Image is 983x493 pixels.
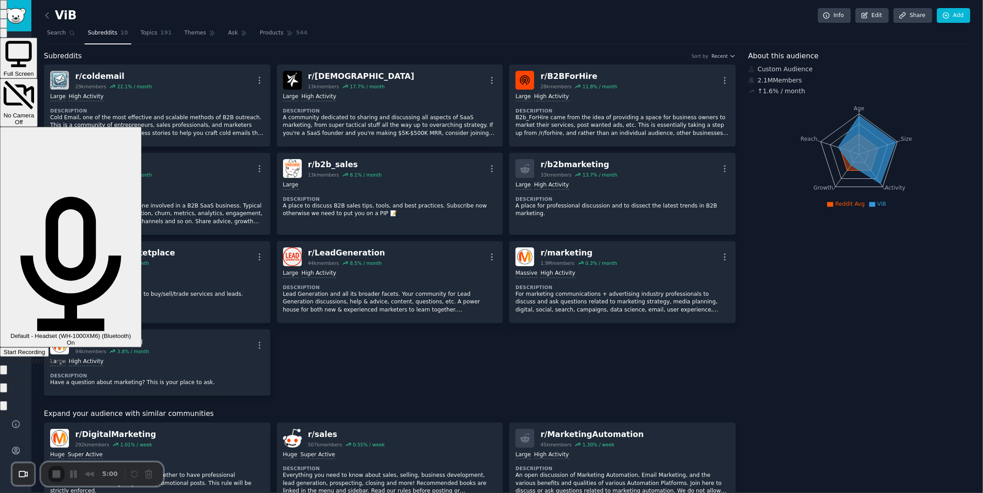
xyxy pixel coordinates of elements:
[50,429,69,448] img: DigitalMarketing
[283,429,302,448] img: sales
[353,441,385,448] div: 0.55 % / week
[50,451,64,459] div: Huge
[308,441,342,448] div: 507k members
[75,429,156,440] div: r/ DigitalMarketing
[308,429,385,440] div: r/ sales
[515,451,531,459] div: Large
[534,451,569,459] div: High Activity
[68,451,103,459] div: Super Active
[300,451,335,459] div: Super Active
[283,465,497,471] dt: Description
[283,451,297,459] div: Huge
[541,429,644,440] div: r/ MarketingAutomation
[75,441,109,448] div: 292k members
[541,441,571,448] div: 45k members
[120,441,152,448] div: 1.01 % / week
[515,465,730,471] dt: Description
[583,441,614,448] div: 1.30 % / week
